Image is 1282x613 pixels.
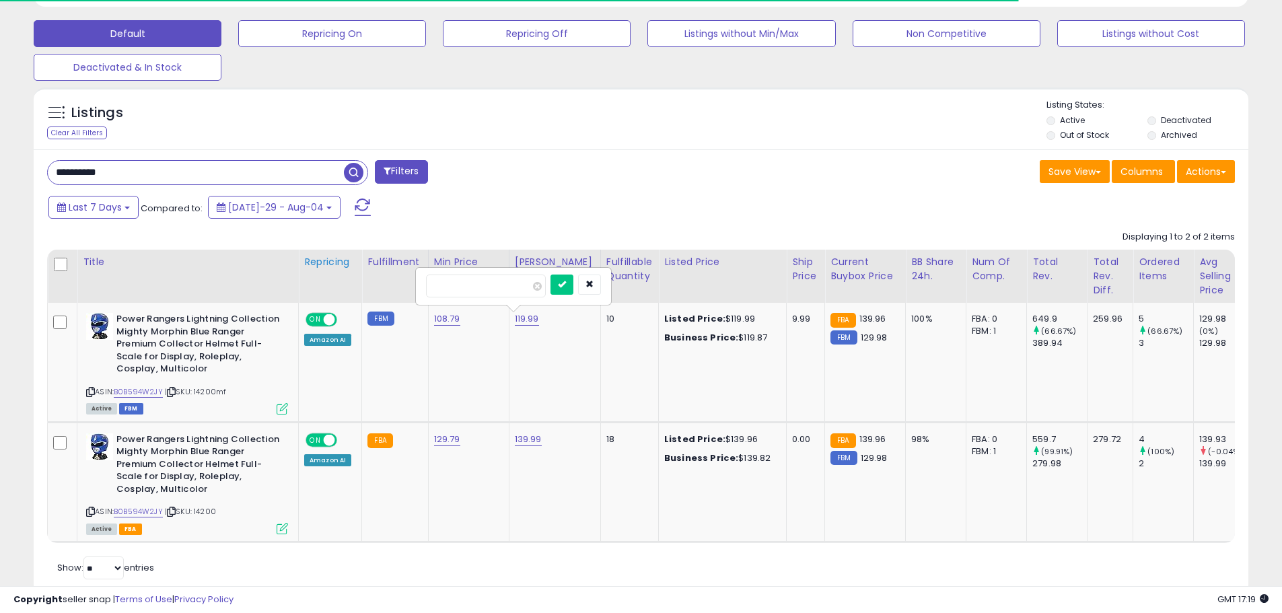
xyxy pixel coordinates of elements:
div: 389.94 [1032,337,1087,349]
label: Active [1060,114,1085,126]
div: 279.98 [1032,458,1087,470]
button: Actions [1177,160,1235,183]
button: Repricing On [238,20,426,47]
label: Out of Stock [1060,129,1109,141]
b: Listed Price: [664,433,725,445]
button: Default [34,20,221,47]
div: Amazon AI [304,334,351,346]
div: Total Rev. Diff. [1093,255,1127,297]
div: 139.93 [1199,433,1254,445]
span: FBA [119,524,142,535]
div: Ship Price [792,255,819,283]
div: 3 [1139,337,1193,349]
small: FBA [367,433,392,448]
h5: Listings [71,104,123,122]
div: Fulfillable Quantity [606,255,653,283]
button: Save View [1040,160,1110,183]
div: Current Buybox Price [830,255,900,283]
span: 129.98 [861,452,888,464]
span: All listings currently available for purchase on Amazon [86,524,117,535]
span: | SKU: 14200mf [165,386,226,397]
span: [DATE]-29 - Aug-04 [228,201,324,214]
div: 649.9 [1032,313,1087,325]
small: (-0.04%) [1208,446,1242,457]
div: Num of Comp. [972,255,1021,283]
div: BB Share 24h. [911,255,960,283]
div: 9.99 [792,313,814,325]
div: 139.99 [1199,458,1254,470]
label: Deactivated [1161,114,1211,126]
a: Privacy Policy [174,593,234,606]
div: $139.96 [664,433,776,445]
b: Business Price: [664,452,738,464]
div: 5 [1139,313,1193,325]
div: Displaying 1 to 2 of 2 items [1123,231,1235,244]
button: Listings without Cost [1057,20,1245,47]
span: Compared to: [141,202,203,215]
div: FBM: 1 [972,445,1016,458]
div: 279.72 [1093,433,1123,445]
div: [PERSON_NAME] [515,255,595,269]
div: 129.98 [1199,337,1254,349]
div: ASIN: [86,433,288,533]
button: Listings without Min/Max [647,20,835,47]
strong: Copyright [13,593,63,606]
a: B0B594W2JY [114,386,163,398]
small: (66.67%) [1041,326,1076,336]
small: FBA [830,313,855,328]
div: FBA: 0 [972,433,1016,445]
div: 259.96 [1093,313,1123,325]
div: 10 [606,313,648,325]
span: 2025-08-12 17:19 GMT [1217,593,1269,606]
div: Total Rev. [1032,255,1081,283]
span: Last 7 Days [69,201,122,214]
div: Repricing [304,255,356,269]
div: Fulfillment [367,255,422,269]
div: Clear All Filters [47,127,107,139]
button: Non Competitive [853,20,1040,47]
div: 559.7 [1032,433,1087,445]
div: 98% [911,433,956,445]
div: ASIN: [86,313,288,412]
label: Archived [1161,129,1197,141]
div: Min Price [434,255,503,269]
b: Power Rangers Lightning Collection Mighty Morphin Blue Ranger Premium Collector Helmet Full-Scale... [116,313,280,379]
button: Columns [1112,160,1175,183]
div: $139.82 [664,452,776,464]
span: ON [307,314,324,326]
p: Listing States: [1046,99,1248,112]
small: FBM [830,330,857,345]
div: FBM: 1 [972,325,1016,337]
a: 119.99 [515,312,539,326]
a: B0B594W2JY [114,506,163,517]
button: Repricing Off [443,20,631,47]
div: 4 [1139,433,1193,445]
b: Business Price: [664,331,738,344]
span: ON [307,434,324,445]
span: OFF [335,434,357,445]
b: Power Rangers Lightning Collection Mighty Morphin Blue Ranger Premium Collector Helmet Full-Scale... [116,433,280,499]
b: Listed Price: [664,312,725,325]
small: (99.91%) [1041,446,1073,457]
div: 129.98 [1199,313,1254,325]
div: seller snap | | [13,593,234,606]
span: FBM [119,403,143,414]
div: 100% [911,313,956,325]
span: 139.96 [859,433,886,445]
span: 129.98 [861,331,888,344]
button: Last 7 Days [48,196,139,219]
div: $119.99 [664,313,776,325]
button: [DATE]-29 - Aug-04 [208,196,341,219]
small: FBM [830,451,857,465]
div: Ordered Items [1139,255,1188,283]
span: Show: entries [57,561,154,574]
div: $119.87 [664,332,776,344]
small: FBA [830,433,855,448]
small: (100%) [1147,446,1174,457]
img: 41iSMTVRVXL._SL40_.jpg [86,433,113,460]
a: Terms of Use [115,593,172,606]
img: 41iSMTVRVXL._SL40_.jpg [86,313,113,340]
button: Deactivated & In Stock [34,54,221,81]
div: Title [83,255,293,269]
span: | SKU: 14200 [165,506,216,517]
